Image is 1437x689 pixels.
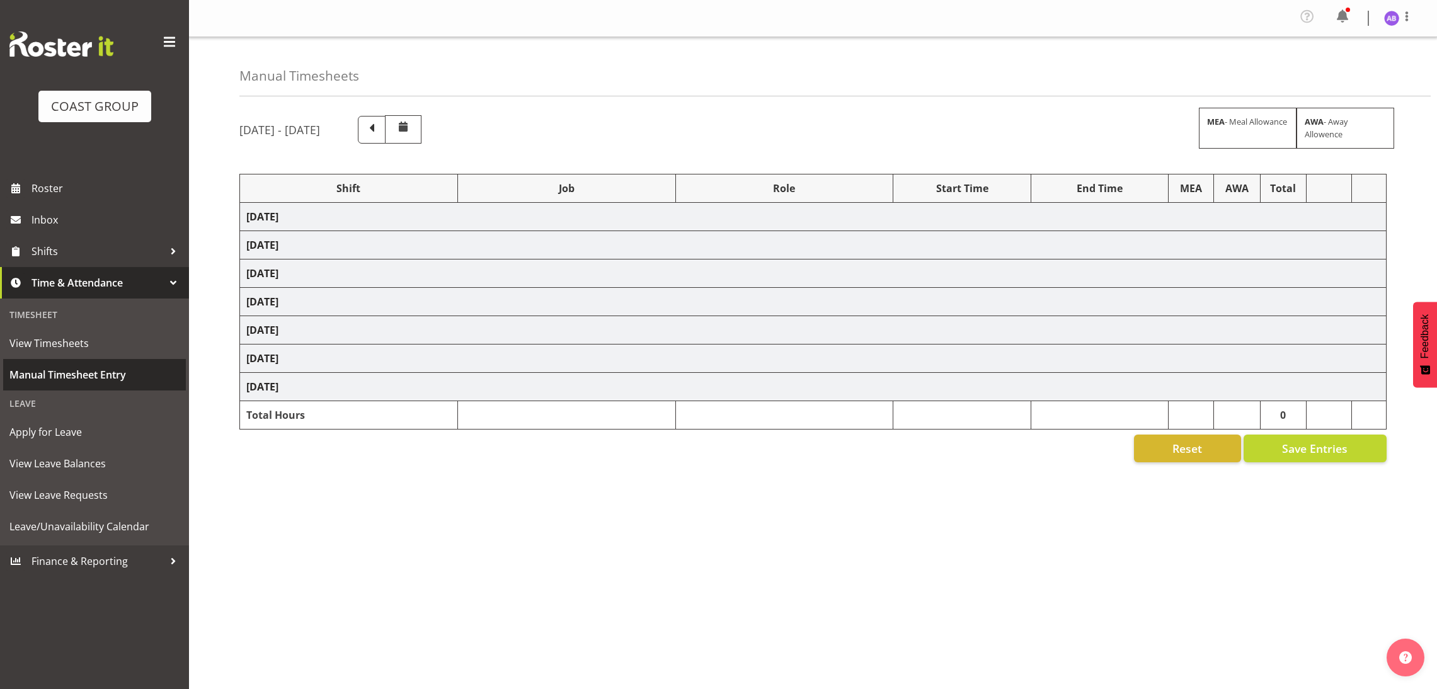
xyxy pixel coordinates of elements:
span: Feedback [1419,314,1431,358]
button: Save Entries [1244,435,1387,462]
span: View Leave Balances [9,454,180,473]
span: View Leave Requests [9,486,180,504]
td: [DATE] [240,288,1387,316]
td: [DATE] [240,344,1387,373]
div: Job [464,181,669,196]
a: View Timesheets [3,327,186,359]
td: [DATE] [240,231,1387,259]
strong: AWA [1305,116,1324,127]
a: Apply for Leave [3,416,186,448]
span: Finance & Reporting [31,552,164,571]
td: [DATE] [240,203,1387,231]
div: AWA [1220,181,1254,196]
div: Shift [246,181,451,196]
td: [DATE] [240,316,1387,344]
strong: MEA [1207,116,1225,127]
span: Reset [1172,440,1202,457]
span: Leave/Unavailability Calendar [9,517,180,536]
a: View Leave Balances [3,448,186,479]
td: 0 [1260,401,1306,430]
img: amy-buchanan3142.jpg [1384,11,1399,26]
div: COAST GROUP [51,97,139,116]
div: Timesheet [3,302,186,327]
div: - Meal Allowance [1199,108,1297,148]
span: Shifts [31,242,164,261]
div: Start Time [900,181,1024,196]
h4: Manual Timesheets [239,69,359,83]
div: - Away Allowence [1297,108,1394,148]
span: Inbox [31,210,183,229]
h5: [DATE] - [DATE] [239,123,320,137]
a: Leave/Unavailability Calendar [3,511,186,542]
td: [DATE] [240,373,1387,401]
span: Time & Attendance [31,273,164,292]
div: End Time [1038,181,1162,196]
span: Roster [31,179,183,198]
button: Reset [1134,435,1241,462]
td: [DATE] [240,259,1387,288]
span: Manual Timesheet Entry [9,365,180,384]
span: View Timesheets [9,334,180,353]
span: Apply for Leave [9,423,180,441]
div: Total [1267,181,1300,196]
div: Leave [3,390,186,416]
td: Total Hours [240,401,458,430]
img: Rosterit website logo [9,31,113,57]
span: Save Entries [1282,440,1348,457]
img: help-xxl-2.png [1399,651,1412,664]
button: Feedback - Show survey [1413,302,1437,387]
a: View Leave Requests [3,479,186,511]
div: Role [682,181,887,196]
div: MEA [1175,181,1207,196]
a: Manual Timesheet Entry [3,359,186,390]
